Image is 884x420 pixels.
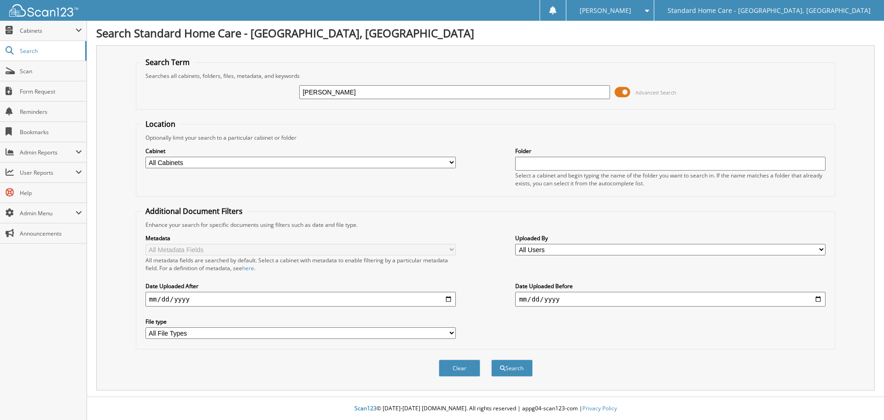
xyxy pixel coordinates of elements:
label: Cabinet [145,147,456,155]
div: © [DATE]-[DATE] [DOMAIN_NAME]. All rights reserved | appg04-scan123-com | [87,397,884,420]
img: scan123-logo-white.svg [9,4,78,17]
div: Enhance your search for specific documents using filters such as date and file type. [141,221,831,229]
label: Uploaded By [515,234,826,242]
a: here [242,264,254,272]
legend: Search Term [141,57,194,67]
span: Help [20,189,82,197]
div: Searches all cabinets, folders, files, metadata, and keywords [141,72,831,80]
span: Cabinets [20,27,76,35]
button: Clear [439,360,480,377]
label: File type [145,318,456,325]
span: Form Request [20,88,82,95]
a: Privacy Policy [582,404,617,412]
span: Admin Menu [20,209,76,217]
span: Admin Reports [20,148,76,156]
span: Search [20,47,81,55]
input: start [145,292,456,307]
span: Bookmarks [20,128,82,136]
h1: Search Standard Home Care - [GEOGRAPHIC_DATA], [GEOGRAPHIC_DATA] [96,25,875,41]
span: Scan123 [355,404,377,412]
label: Date Uploaded Before [515,282,826,290]
label: Date Uploaded After [145,282,456,290]
span: Standard Home Care - [GEOGRAPHIC_DATA], [GEOGRAPHIC_DATA] [668,8,871,13]
div: Optionally limit your search to a particular cabinet or folder [141,134,831,142]
div: Select a cabinet and begin typing the name of the folder you want to search in. If the name match... [515,172,826,187]
legend: Location [141,119,180,129]
div: All metadata fields are searched by default. Select a cabinet with metadata to enable filtering b... [145,256,456,272]
span: User Reports [20,169,76,177]
input: end [515,292,826,307]
span: Scan [20,67,82,75]
iframe: Chat Widget [838,376,884,420]
legend: Additional Document Filters [141,206,247,216]
label: Folder [515,147,826,155]
span: [PERSON_NAME] [580,8,631,13]
span: Announcements [20,230,82,237]
button: Search [491,360,533,377]
label: Metadata [145,234,456,242]
span: Reminders [20,108,82,116]
span: Advanced Search [635,89,676,96]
